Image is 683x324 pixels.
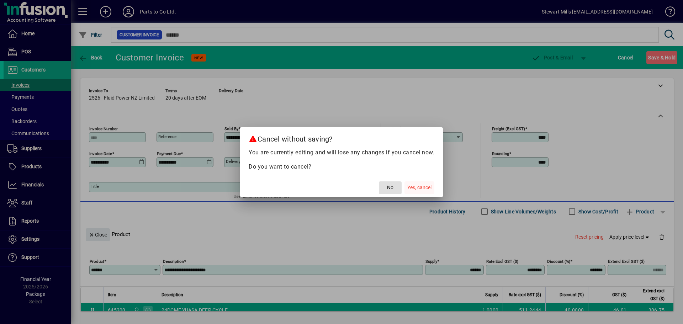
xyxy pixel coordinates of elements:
button: No [379,181,402,194]
span: Yes, cancel [407,184,431,191]
h2: Cancel without saving? [240,127,443,148]
button: Yes, cancel [404,181,434,194]
p: You are currently editing and will lose any changes if you cancel now. [249,148,434,157]
span: No [387,184,393,191]
p: Do you want to cancel? [249,163,434,171]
